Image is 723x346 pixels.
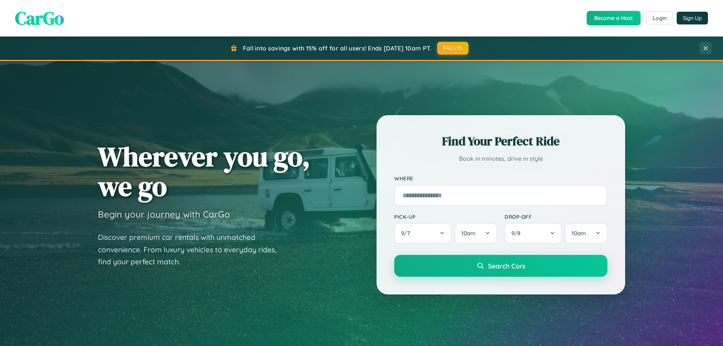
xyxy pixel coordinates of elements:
[565,223,607,244] button: 10am
[572,230,586,237] span: 10am
[394,153,607,164] p: Book in minutes, drive in style
[394,213,497,220] label: Pick-up
[437,42,469,55] button: FALL15
[455,223,497,244] button: 10am
[677,12,708,24] button: Sign Up
[98,231,286,268] p: Discover premium car rentals with unmatched convenience. From luxury vehicles to everyday rides, ...
[394,255,607,277] button: Search Cars
[394,175,607,182] label: Where
[646,11,673,25] button: Login
[394,223,451,244] button: 9/7
[461,230,476,237] span: 10am
[98,209,230,220] h3: Begin your journey with CarGo
[511,230,524,237] span: 9 / 8
[15,6,64,30] span: CarGo
[243,44,432,52] span: Fall into savings with 15% off for all users! Ends [DATE] 10am PT.
[505,213,607,220] label: Drop-off
[505,223,562,244] button: 9/8
[98,142,310,201] h1: Wherever you go, we go
[488,262,525,270] span: Search Cars
[401,230,414,237] span: 9 / 7
[587,11,641,25] button: Become a Host
[394,133,607,149] h2: Find Your Perfect Ride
